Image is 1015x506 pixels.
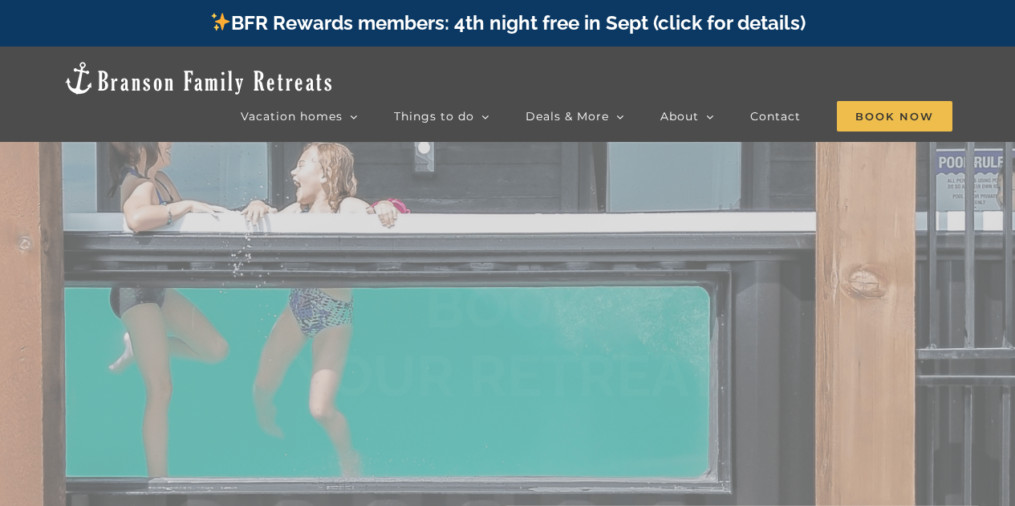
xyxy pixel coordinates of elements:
[294,272,721,409] b: BOOK YOUR RETREAT
[241,100,358,132] a: Vacation homes
[241,111,343,122] span: Vacation homes
[63,60,335,96] img: Branson Family Retreats Logo
[394,111,474,122] span: Things to do
[750,100,801,132] a: Contact
[526,100,624,132] a: Deals & More
[750,111,801,122] span: Contact
[660,100,714,132] a: About
[526,111,609,122] span: Deals & More
[837,100,952,132] a: Book Now
[660,111,699,122] span: About
[209,11,806,34] a: BFR Rewards members: 4th night free in Sept (click for details)
[837,101,952,132] span: Book Now
[241,100,952,132] nav: Main Menu
[394,100,489,132] a: Things to do
[211,12,230,31] img: ✨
